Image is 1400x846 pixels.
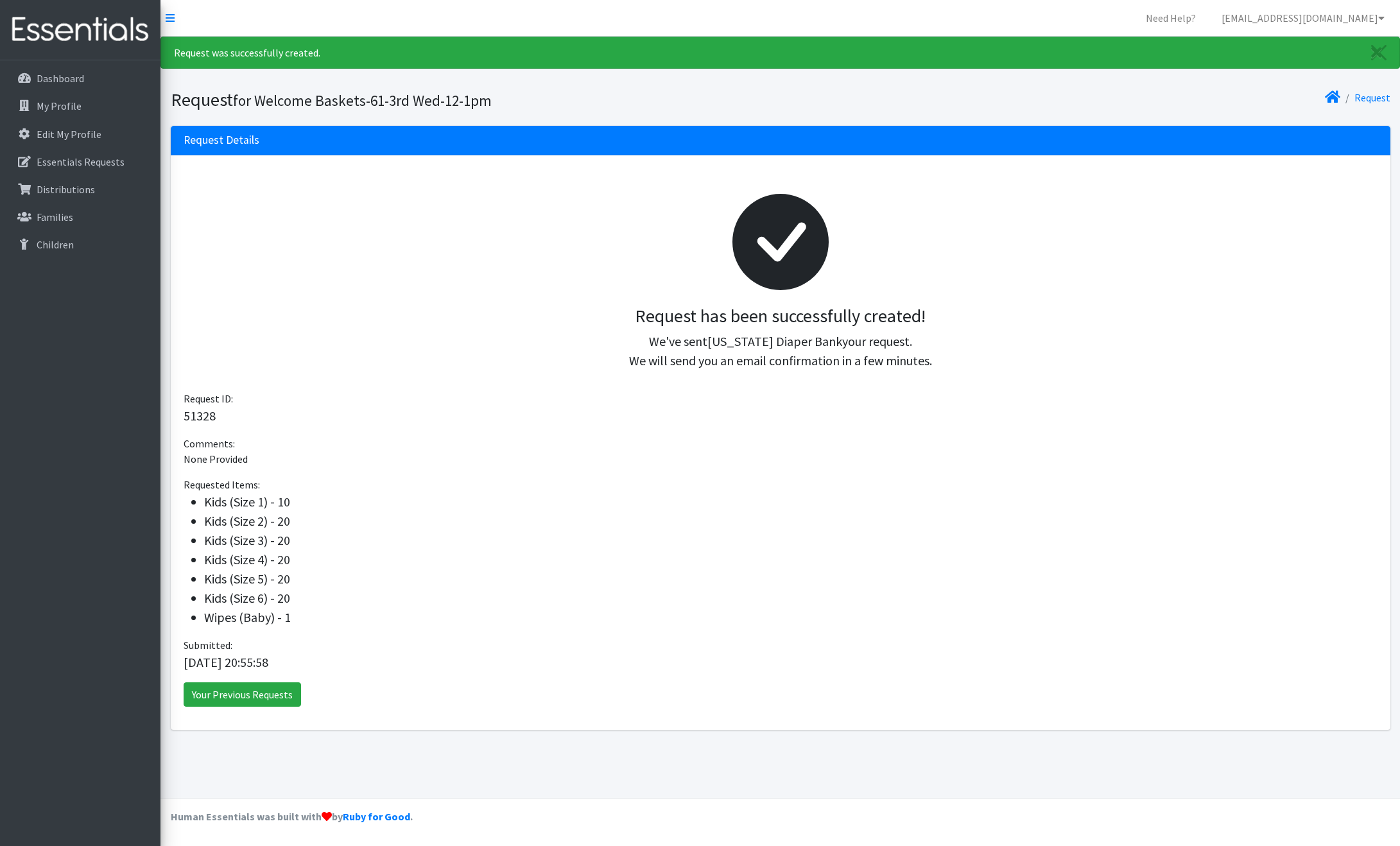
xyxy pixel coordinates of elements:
a: My Profile [5,93,155,119]
li: Wipes (Baby) - 1 [204,608,1378,627]
a: Your Previous Requests [184,682,301,707]
span: [US_STATE] Diaper Bank [707,333,842,349]
div: Request was successfully created. [160,37,1400,69]
li: Kids (Size 3) - 20 [204,531,1378,550]
p: Children [37,238,74,251]
span: None Provided [184,453,248,465]
a: Edit My Profile [5,121,155,147]
a: Dashboard [5,65,155,91]
span: Request ID: [184,392,233,405]
li: Kids (Size 1) - 10 [204,492,1378,512]
a: Essentials Requests [5,149,155,175]
h1: Request [171,89,776,111]
img: HumanEssentials [5,8,155,51]
p: Dashboard [37,72,84,85]
a: Request [1354,91,1390,104]
p: Families [37,211,73,223]
li: Kids (Size 6) - 20 [204,589,1378,608]
a: Need Help? [1136,5,1206,31]
li: Kids (Size 2) - 20 [204,512,1378,531]
h3: Request has been successfully created! [194,306,1367,327]
span: Requested Items: [184,478,260,491]
a: Close [1358,37,1399,68]
h3: Request Details [184,134,259,147]
p: [DATE] 20:55:58 [184,653,1378,672]
li: Kids (Size 4) - 20 [204,550,1378,569]
span: Submitted: [184,639,232,652]
small: for Welcome Baskets-61-3rd Wed-12-1pm [233,91,492,110]
a: Families [5,204,155,230]
a: Distributions [5,177,155,202]
p: 51328 [184,406,1378,426]
p: My Profile [37,99,82,112]
p: Distributions [37,183,95,196]
a: [EMAIL_ADDRESS][DOMAIN_NAME] [1211,5,1395,31]
li: Kids (Size 5) - 20 [204,569,1378,589]
strong: Human Essentials was built with by . [171,810,413,823]
p: We've sent your request. We will send you an email confirmation in a few minutes. [194,332,1367,370]
p: Essentials Requests [37,155,125,168]
p: Edit My Profile [37,128,101,141]
a: Ruby for Good [343,810,410,823]
a: Children [5,232,155,257]
span: Comments: [184,437,235,450]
